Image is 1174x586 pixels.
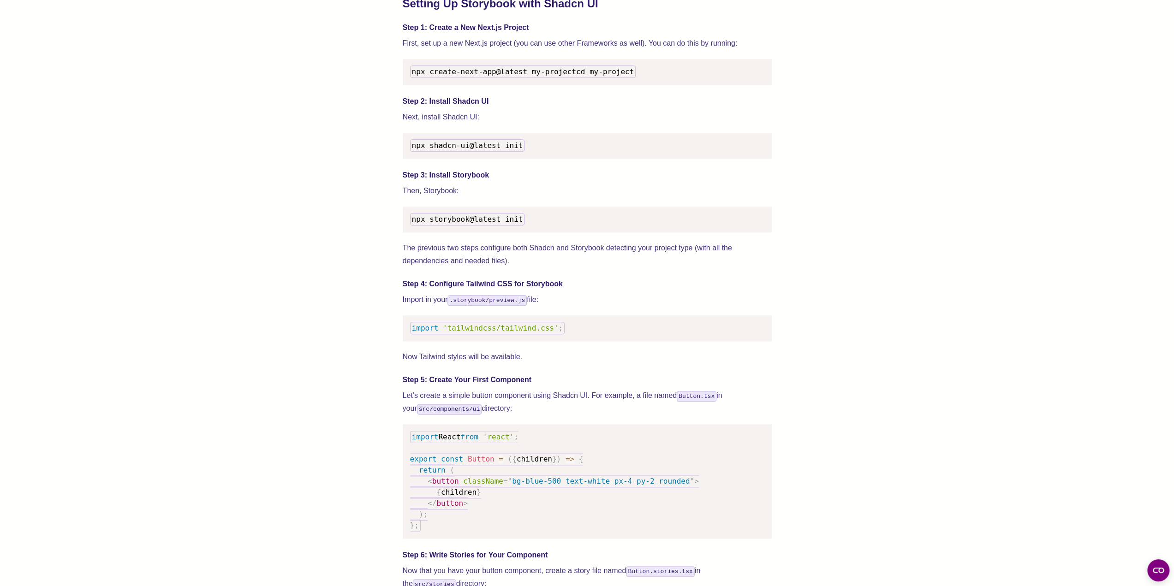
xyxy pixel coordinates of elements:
span: button [432,477,459,485]
span: npx storybook@latest init [412,215,523,224]
span: ) [556,455,561,463]
span: } [410,521,415,530]
p: The previous two steps configure both Shadcn and Storybook detecting your project type (with all ... [403,242,772,267]
span: className [463,477,503,485]
span: React [438,432,460,441]
span: => [566,455,574,463]
span: export [410,455,437,463]
span: import [412,324,439,332]
span: ( [450,466,454,474]
span: npx shadcn-ui@latest init [412,141,523,150]
p: Now Tailwind styles will be available. [403,350,772,363]
span: const [441,455,463,463]
h4: Step 3: Install Storybook [403,170,772,181]
span: children [441,488,477,497]
span: 'react' [483,432,514,441]
code: Button.tsx [677,391,716,402]
span: ; [423,510,428,519]
span: ( [507,455,512,463]
button: Open CMP widget [1147,559,1169,581]
span: return [419,466,446,474]
h4: Step 6: Write Stories for Your Component [403,550,772,561]
code: src/components/ui [417,404,482,414]
span: ) [419,510,423,519]
span: ; [514,432,518,441]
h4: Step 4: Configure Tailwind CSS for Storybook [403,278,772,290]
p: Import in your file: [403,293,772,306]
span: > [463,499,468,508]
span: { [512,455,517,463]
span: > [694,477,699,485]
span: = [503,477,508,485]
span: " [690,477,694,485]
span: = [499,455,503,463]
span: } [552,455,557,463]
span: npx create-next-app@latest my-project [412,67,576,76]
span: button [436,499,463,508]
span: " [507,477,512,485]
span: { [579,455,584,463]
span: Button [468,455,495,463]
span: 'tailwindcss/tailwind.css' [443,324,558,332]
span: </ [428,499,436,508]
p: First, set up a new Next.js project (you can use other Frameworks as well). You can do this by ru... [403,37,772,50]
span: children [517,455,552,463]
span: } [477,488,481,497]
span: < [428,477,432,485]
p: Then, Storybook: [403,184,772,197]
p: Next, install Shadcn UI: [403,111,772,124]
span: from [460,432,478,441]
h4: Step 5: Create Your First Component [403,374,772,385]
span: ; [558,324,563,332]
span: { [436,488,441,497]
span: ; [414,521,419,530]
span: import [412,432,439,441]
code: cd my-project [410,65,636,78]
p: Let's create a simple button component using Shadcn UI. For example, a file named in your directory: [403,389,772,415]
h4: Step 2: Install Shadcn UI [403,96,772,107]
h4: Step 1: Create a New Next.js Project [403,22,772,33]
code: .storybook/preview.js [447,295,527,306]
span: bg-blue-500 text-white px-4 py-2 rounded [512,477,690,485]
code: Button.stories.tsx [626,566,694,577]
